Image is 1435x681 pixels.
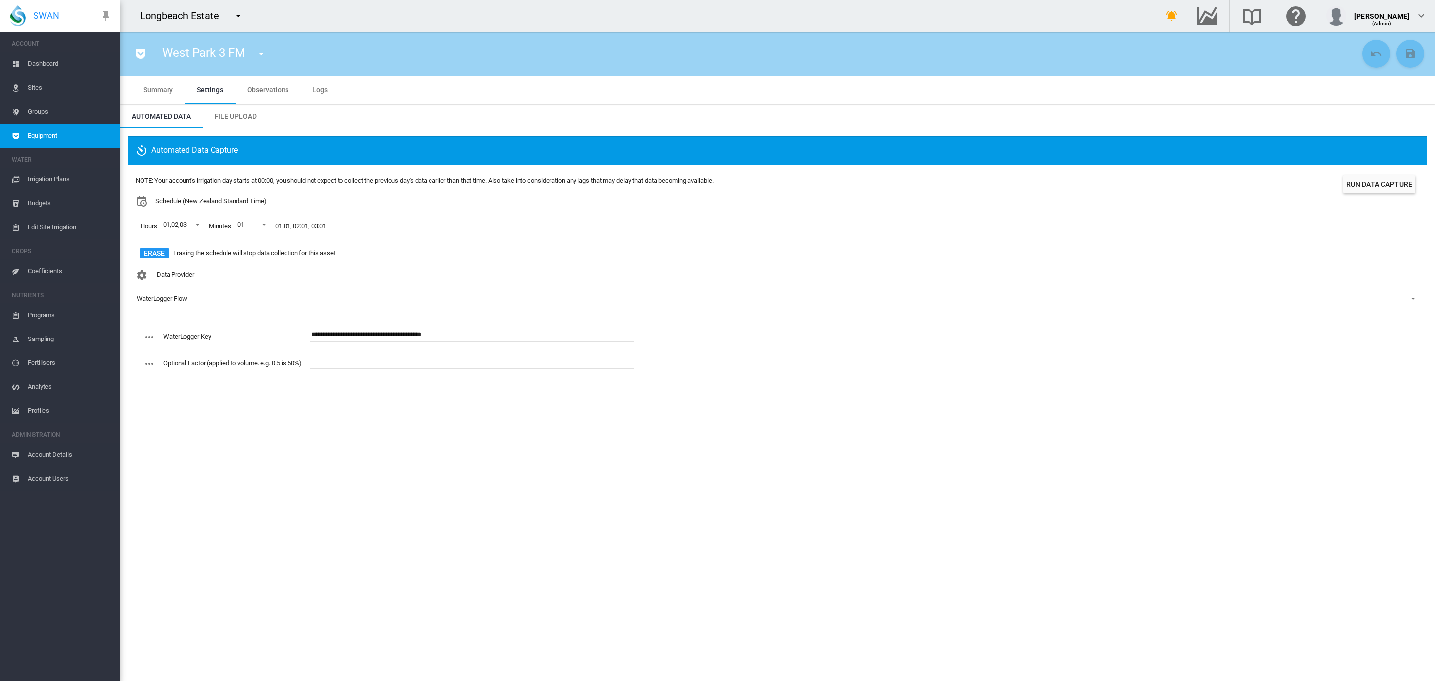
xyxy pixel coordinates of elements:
span: Hours [136,217,162,236]
md-icon: icon-dots-horizontal [143,331,155,343]
span: Budgets [28,191,112,215]
span: Edit Site Irrigation [28,215,112,239]
md-icon: Click here for help [1284,10,1308,22]
span: Sites [28,76,112,100]
span: Automated Data [132,112,191,120]
md-icon: icon-menu-down [255,48,267,60]
span: West Park 3 FM [162,46,245,60]
span: Groups [28,100,112,124]
div: NOTE: Your account's irrigation day starts at 00:00, you should not expect to collect the previou... [136,176,713,185]
label: Optional Factor (applied to volume. e.g. 0.5 is 50%) [163,359,302,367]
img: profile.jpg [1326,6,1346,26]
span: Minutes [204,217,236,236]
button: Save Changes [1396,40,1424,68]
div: Longbeach Estate [140,9,228,23]
md-icon: icon-cog [136,269,147,281]
span: Settings [197,86,223,94]
md-icon: icon-undo [1370,48,1382,60]
button: icon-menu-down [251,44,271,64]
span: Equipment [28,124,112,148]
div: 01 [163,220,170,229]
span: Sampling [28,327,112,351]
span: Data Provider [157,271,194,279]
span: , , [163,220,187,229]
span: Fertilisers [28,351,112,375]
span: NUTRIENTS [12,287,112,303]
md-icon: icon-menu-down [232,10,244,22]
span: Coefficients [28,259,112,283]
span: Account Details [28,443,112,467]
span: Irrigation Plans [28,168,112,191]
button: Cancel Changes [1362,40,1390,68]
span: CROPS [12,243,112,259]
div: 01 [237,221,244,228]
span: Dashboard [28,52,112,76]
span: Observations [247,86,289,94]
md-icon: icon-pocket [135,48,146,60]
md-icon: icon-bell-ring [1166,10,1178,22]
span: Schedule (New Zealand Standard Time) [155,197,266,206]
span: Erasing the schedule will stop data collection for this asset [173,249,336,258]
md-icon: icon-pin [100,10,112,22]
md-icon: Search the knowledge base [1240,10,1264,22]
button: icon-menu-down [228,6,248,26]
md-icon: icon-camera-timer [136,145,151,157]
span: ACCOUNT [12,36,112,52]
button: Erase [140,248,169,258]
span: Automated Data Capture [136,145,238,157]
div: 02 [171,220,178,229]
div: 03 [180,220,187,229]
span: Logs [312,86,328,94]
span: File Upload [215,112,257,120]
span: (Admin) [1372,21,1392,26]
img: SWAN-Landscape-Logo-Colour-drop.png [10,5,26,26]
md-select: Configuration: WaterLogger Flow [136,291,1419,306]
md-icon: icon-calendar-clock [136,195,147,207]
span: Account Users [28,467,112,491]
div: [PERSON_NAME] [1354,7,1409,17]
span: Profiles [28,399,112,423]
span: Analytes [28,375,112,399]
button: Run Data Capture [1343,175,1415,193]
md-icon: icon-chevron-down [1415,10,1427,22]
label: WaterLogger Key [163,333,211,340]
span: Programs [28,303,112,327]
span: SWAN [33,9,59,22]
button: icon-bell-ring [1162,6,1182,26]
span: 01:01, 02:01, 03:01 [270,217,331,236]
button: icon-pocket [131,44,150,64]
span: ADMINISTRATION [12,427,112,443]
span: Summary [143,86,173,94]
md-icon: icon-dots-horizontal [143,358,155,370]
div: WaterLogger Flow [137,295,187,302]
span: WATER [12,152,112,168]
md-icon: Go to the Data Hub [1195,10,1219,22]
md-icon: icon-content-save [1404,48,1416,60]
